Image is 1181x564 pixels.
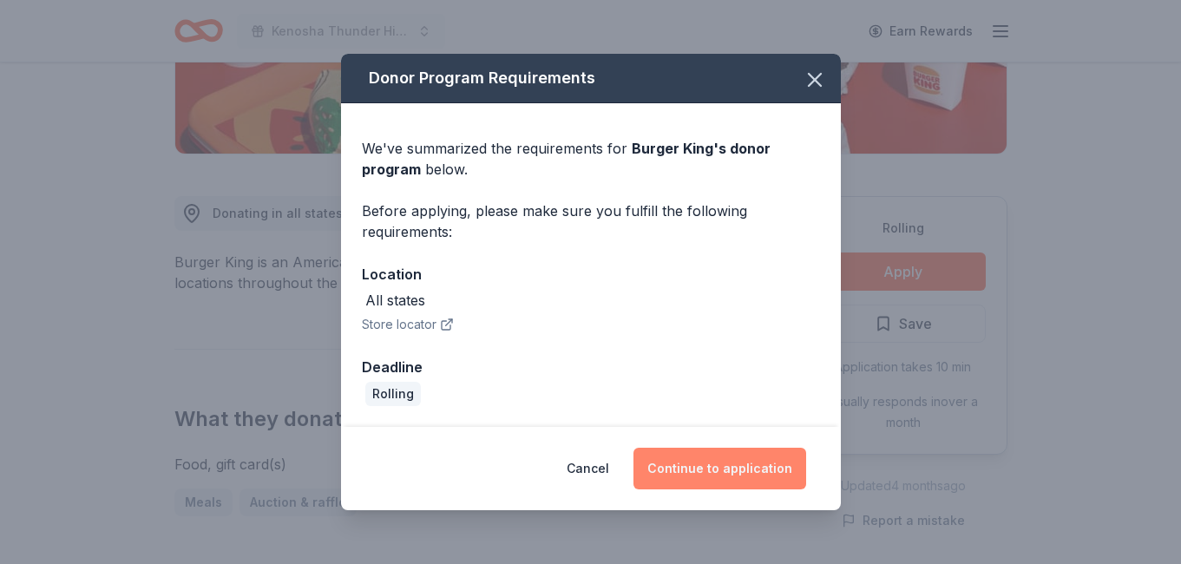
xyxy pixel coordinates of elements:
[362,314,454,335] button: Store locator
[567,448,609,489] button: Cancel
[362,138,820,180] div: We've summarized the requirements for below.
[362,200,820,242] div: Before applying, please make sure you fulfill the following requirements:
[633,448,806,489] button: Continue to application
[341,54,841,103] div: Donor Program Requirements
[362,356,820,378] div: Deadline
[365,290,425,311] div: All states
[365,382,421,406] div: Rolling
[362,263,820,285] div: Location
